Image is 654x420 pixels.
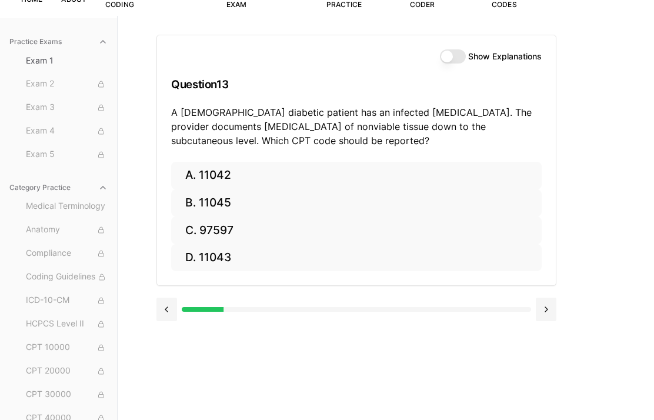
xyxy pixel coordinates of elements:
p: A [DEMOGRAPHIC_DATA] diabetic patient has an infected [MEDICAL_DATA]. The provider documents [MED... [171,105,542,148]
span: HCPCS Level II [26,318,108,331]
label: Show Explanations [468,52,542,61]
span: Anatomy [26,224,108,236]
button: Anatomy [21,221,112,239]
span: Medical Terminology [26,200,108,213]
button: CPT 10000 [21,338,112,357]
button: Exam 1 [21,51,112,70]
h3: Question 13 [171,67,542,102]
button: B. 11045 [171,189,542,217]
button: Exam 2 [21,75,112,94]
button: A. 11042 [171,162,542,189]
button: Practice Exams [5,32,112,51]
span: Exam 4 [26,125,108,138]
span: Coding Guidelines [26,271,108,284]
button: C. 97597 [171,216,542,244]
span: CPT 20000 [26,365,108,378]
button: Exam 3 [21,98,112,117]
button: Exam 4 [21,122,112,141]
button: CPT 30000 [21,385,112,404]
button: D. 11043 [171,244,542,272]
span: Exam 3 [26,101,108,114]
span: CPT 30000 [26,388,108,401]
span: Exam 1 [26,55,108,66]
button: Coding Guidelines [21,268,112,286]
button: ICD-10-CM [21,291,112,310]
span: Compliance [26,247,108,260]
button: CPT 20000 [21,362,112,381]
span: Exam 2 [26,78,108,91]
span: ICD-10-CM [26,294,108,307]
span: Exam 5 [26,148,108,161]
button: HCPCS Level II [21,315,112,334]
button: Medical Terminology [21,197,112,216]
span: CPT 10000 [26,341,108,354]
button: Compliance [21,244,112,263]
button: Category Practice [5,178,112,197]
button: Exam 5 [21,145,112,164]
